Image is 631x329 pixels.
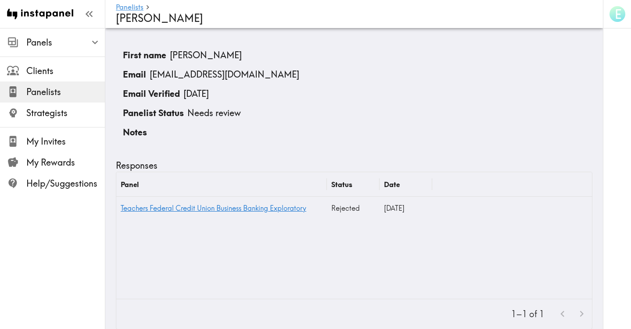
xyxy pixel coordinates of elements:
span: Help/Suggestions [26,177,105,190]
div: Rejected [327,197,380,219]
span: Strategists [26,107,105,119]
p: [DATE] [183,88,209,100]
div: Panel [121,180,139,189]
span: [PERSON_NAME] [116,11,203,25]
p: Notes [123,126,147,138]
div: Status [331,180,352,189]
p: Panelist Status [123,107,184,119]
span: Panels [26,36,105,49]
h5: Responses [116,159,158,172]
button: E [609,5,626,23]
p: Email Verified [123,88,180,100]
a: Panelists [116,4,143,12]
span: Clients [26,65,105,77]
a: Teachers Federal Credit Union Business Banking Exploratory [121,204,306,212]
span: E [615,7,621,22]
span: My Invites [26,135,105,148]
p: Email [123,68,146,81]
p: 1–1 of 1 [511,308,544,320]
p: [EMAIL_ADDRESS][DOMAIN_NAME] [150,68,299,81]
div: 13/08/2025 [380,197,432,219]
p: First name [123,49,166,61]
div: Date [384,180,400,189]
p: [PERSON_NAME] [170,49,242,61]
span: My Rewards [26,156,105,169]
span: Panelists [26,86,105,98]
p: Needs review [187,107,241,119]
